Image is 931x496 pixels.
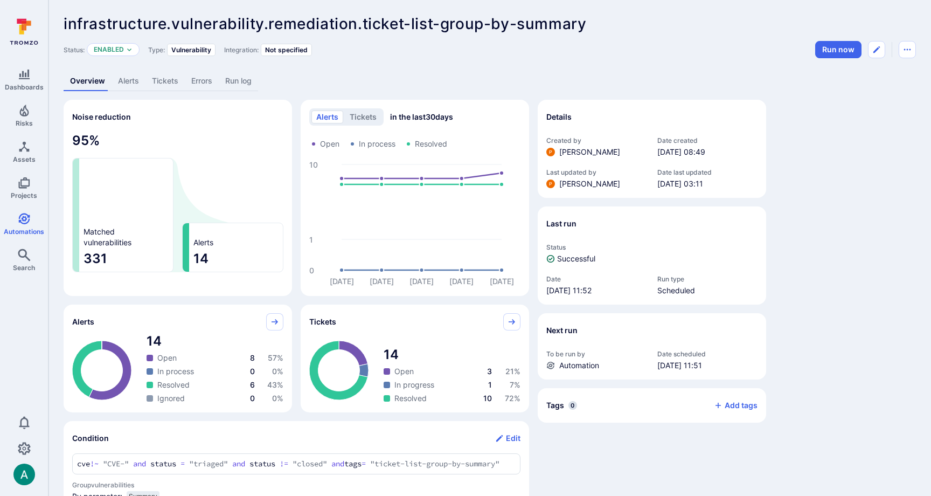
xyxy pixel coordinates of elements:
[5,83,44,91] span: Dashboards
[64,71,112,91] a: Overview
[265,46,308,54] span: Not specified
[538,388,766,423] div: Collapse tags
[64,305,292,412] div: Alerts pie widget
[219,71,258,91] a: Run log
[657,350,758,358] span: Date scheduled
[309,235,313,244] text: 1
[705,397,758,414] button: Add tags
[84,250,169,267] span: 331
[409,277,434,286] text: [DATE]
[394,393,427,404] span: Resolved
[546,350,647,358] span: To be run by
[546,168,647,176] span: Last updated by
[657,360,758,371] span: [DATE] 11:51
[546,400,564,411] h2: Tags
[559,360,599,371] span: Automation
[546,285,647,296] span: [DATE] 11:52
[490,277,514,286] text: [DATE]
[390,112,453,122] span: in the last 30 days
[13,155,36,163] span: Assets
[13,464,35,485] img: ACg8ocLSa5mPYBaXNx3eFu_EmspyJX0laNWN7cXOFirfQ7srZveEpg=s96-c
[72,132,283,149] span: 95 %
[359,139,395,149] span: In process
[320,139,339,149] span: Open
[267,380,283,389] span: 43 %
[16,119,33,127] span: Risks
[394,380,434,390] span: In progress
[559,147,620,157] span: [PERSON_NAME]
[546,136,647,144] span: Created by
[148,46,165,54] span: Type:
[301,100,529,296] div: Alerts/Tickets trend
[272,394,283,403] span: 0 %
[505,394,520,403] span: 72 %
[94,45,124,54] button: Enabled
[309,265,314,274] text: 0
[557,253,595,264] span: Successful
[384,346,520,363] span: total
[250,353,255,362] span: 8
[487,367,492,376] span: 3
[157,366,194,377] span: In process
[546,148,555,156] img: ACg8ocICMCW9Gtmm-eRbQDunRucU07-w0qv-2qX63v-oG-s=s96-c
[147,333,283,350] span: total
[145,71,185,91] a: Tickets
[11,191,37,199] span: Projects
[899,41,916,58] button: Automation menu
[495,430,520,447] button: Edit
[538,313,766,380] section: Next run widget
[157,380,190,390] span: Resolved
[510,380,520,389] span: 7 %
[13,264,35,272] span: Search
[345,111,381,123] button: tickets
[301,305,529,412] div: Tickets pie widget
[488,380,492,389] span: 1
[546,275,647,283] span: Date
[568,401,577,410] span: 0
[657,168,758,176] span: Date last updated
[72,481,520,489] span: Group vulnerabilities
[64,46,85,54] span: Status:
[250,394,255,403] span: 0
[77,458,516,470] textarea: Add condition
[185,71,219,91] a: Errors
[546,148,555,156] div: Peter Baker
[64,71,916,91] div: Automation tabs
[657,275,758,283] span: Run type
[193,250,279,267] span: 14
[546,243,758,251] span: Status
[13,464,35,485] div: Arjan Dehar
[112,71,145,91] a: Alerts
[370,277,394,286] text: [DATE]
[546,325,578,336] h2: Next run
[657,147,758,157] span: [DATE] 08:49
[157,353,177,363] span: Open
[309,316,336,327] span: Tickets
[815,41,861,58] button: Run automation
[415,139,447,149] span: Resolved
[394,366,414,377] span: Open
[84,226,131,248] span: Matched vulnerabilities
[4,228,44,236] span: Automations
[538,100,766,198] section: Details widget
[559,178,620,189] span: [PERSON_NAME]
[72,433,109,444] h2: Condition
[546,218,576,229] h2: Last run
[483,394,492,403] span: 10
[538,206,766,305] section: Last run widget
[657,178,758,189] span: [DATE] 03:11
[268,353,283,362] span: 57 %
[657,285,758,296] span: Scheduled
[157,393,185,404] span: Ignored
[64,15,586,33] span: infrastructure.vulnerability.remediation.ticket-list-group-by-summary
[657,136,758,144] span: Date created
[193,237,213,248] span: Alerts
[330,277,354,286] text: [DATE]
[250,380,255,389] span: 6
[868,41,885,58] button: Edit automation
[250,367,255,376] span: 0
[311,111,343,123] button: alerts
[309,160,318,169] text: 10
[546,180,555,188] div: Peter Baker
